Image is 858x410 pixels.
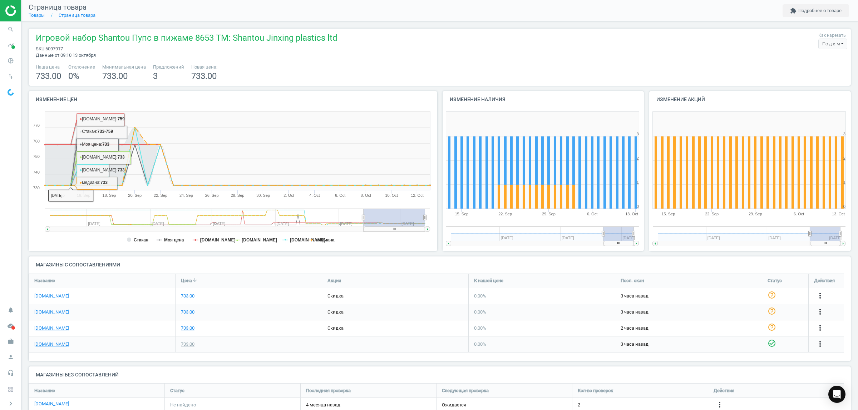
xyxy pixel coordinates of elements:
[5,5,56,16] img: ajHJNr6hYgQAAAAASUVORK5CYII=
[474,277,503,284] span: К нашей цене
[34,325,69,331] a: [DOMAIN_NAME]
[306,387,351,394] span: Последняя проверка
[77,193,90,197] tspan: 16. Sep
[832,212,845,216] tspan: 13. Oct
[622,236,635,240] tspan: [DATE]
[134,237,148,242] tspan: Стакан
[29,3,87,11] span: Страница товара
[68,71,79,81] span: 0 %
[191,71,217,81] span: 733.00
[768,339,776,347] i: check_circle_outline
[4,335,18,348] i: work
[34,401,69,407] a: [DOMAIN_NAME]
[474,309,486,315] span: 0.00 %
[768,307,776,315] i: help_outline
[4,366,18,380] i: headset_mic
[814,277,835,284] span: Действия
[306,402,431,408] span: 4 месяца назад
[768,323,776,331] i: help_outline
[33,139,40,143] text: 760
[33,154,40,159] text: 750
[794,212,804,216] tspan: 6. Oct
[242,237,277,242] tspan: [DOMAIN_NAME]
[749,212,762,216] tspan: 29. Sep
[4,54,18,67] i: pie_chart_outlined
[181,309,194,315] div: 733.00
[153,64,184,70] span: Предложений
[843,132,845,136] text: 3
[790,7,797,14] i: extension
[636,132,638,136] text: 3
[818,32,846,39] label: Как нарезать
[843,204,845,209] text: 0
[578,387,613,394] span: Кол-во проверок
[33,123,40,127] text: 770
[154,193,167,197] tspan: 22. Sep
[34,293,69,299] a: [DOMAIN_NAME]
[164,237,184,242] tspan: Моя цена
[181,341,194,347] div: 733.00
[498,212,512,216] tspan: 22. Sep
[68,64,95,70] span: Отклонение
[649,91,851,108] h4: Изменение акций
[33,186,40,190] text: 730
[153,71,158,81] span: 3
[36,46,45,51] span: sku :
[290,237,325,242] tspan: [DOMAIN_NAME]
[621,309,756,315] span: 3 часа назад
[705,212,719,216] tspan: 22. Sep
[34,387,55,394] span: Название
[34,277,55,284] span: Название
[578,402,580,408] span: 2
[181,293,194,299] div: 733.00
[621,325,756,331] span: 2 часа назад
[843,180,845,184] text: 1
[621,293,756,299] span: 3 часа назад
[816,307,824,316] i: more_vert
[636,156,638,160] text: 2
[102,71,128,81] span: 733.00
[4,319,18,332] i: cloud_done
[828,386,845,403] div: Open Intercom Messenger
[768,291,776,299] i: help_outline
[309,193,320,197] tspan: 4. Oct
[783,4,849,17] button: extensionПодробнее о товаре
[411,193,423,197] tspan: 12. Oct
[587,212,597,216] tspan: 6. Oct
[283,193,294,197] tspan: 2. Oct
[625,212,638,216] tspan: 13. Oct
[29,12,45,18] a: Товары
[4,350,18,364] i: person
[4,38,18,52] i: timeline
[33,170,40,174] text: 740
[816,324,824,332] i: more_vert
[36,32,337,46] span: Игровой набор Shantou Пупс в пижаме 8653 TM: Shantou Jinxing plastics ltd
[843,156,845,160] text: 2
[4,303,18,317] i: notifications
[45,46,63,51] span: 6097917
[621,277,644,284] span: Посл. скан
[715,400,724,410] button: more_vert
[170,402,196,408] span: Не найдено
[816,291,824,300] i: more_vert
[474,325,486,331] span: 0.00 %
[34,341,69,347] a: [DOMAIN_NAME]
[636,204,638,209] text: 0
[816,340,824,349] button: more_vert
[636,180,638,184] text: 1
[816,340,824,348] i: more_vert
[4,70,18,83] i: swap_vert
[442,402,466,408] span: Ожидается
[4,22,18,36] i: search
[385,193,398,197] tspan: 10. Oct
[192,277,198,283] i: arrow_downward
[818,39,847,49] div: По дням
[2,399,20,408] button: chevron_right
[443,91,644,108] h4: Изменение наличия
[36,64,61,70] span: Наша цена
[816,324,824,333] button: more_vert
[103,193,116,197] tspan: 18. Sep
[816,291,824,301] button: more_vert
[231,193,245,197] tspan: 28. Sep
[29,366,851,383] h4: Магазины без сопоставлений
